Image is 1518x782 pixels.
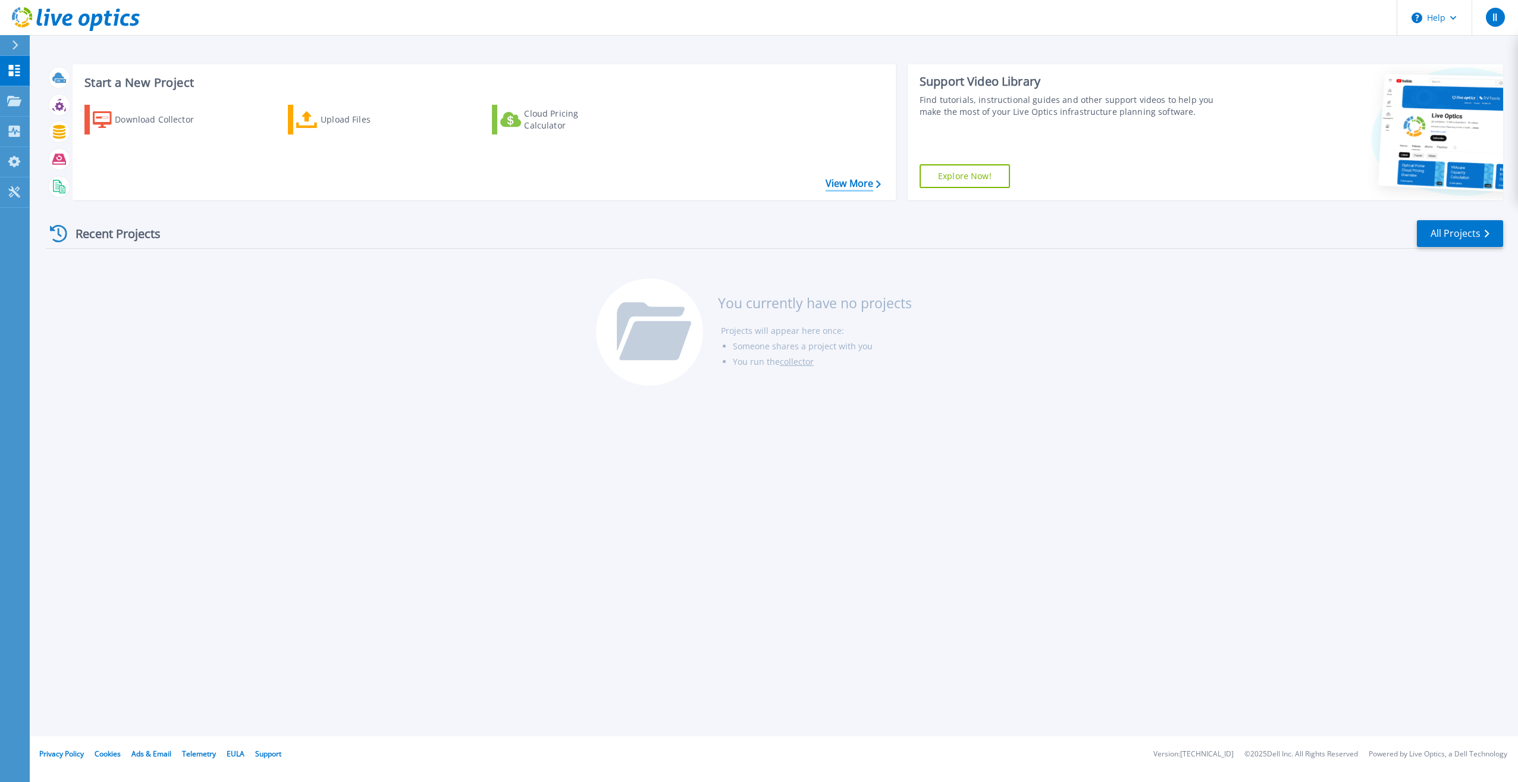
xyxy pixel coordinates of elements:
[227,749,244,759] a: EULA
[288,105,421,134] a: Upload Files
[46,219,177,248] div: Recent Projects
[920,74,1227,89] div: Support Video Library
[1492,12,1497,22] span: II
[780,356,814,367] a: collector
[492,105,625,134] a: Cloud Pricing Calculator
[1417,220,1503,247] a: All Projects
[524,108,619,132] div: Cloud Pricing Calculator
[95,749,121,759] a: Cookies
[115,108,210,132] div: Download Collector
[920,94,1227,118] div: Find tutorials, instructional guides and other support videos to help you make the most of your L...
[733,339,912,354] li: Someone shares a project with you
[718,296,912,309] h3: You currently have no projects
[1369,750,1507,758] li: Powered by Live Optics, a Dell Technology
[131,749,171,759] a: Ads & Email
[182,749,216,759] a: Telemetry
[826,178,881,189] a: View More
[84,105,217,134] a: Download Collector
[84,76,880,89] h3: Start a New Project
[39,749,84,759] a: Privacy Policy
[721,323,912,339] li: Projects will appear here once:
[321,108,416,132] div: Upload Files
[733,354,912,370] li: You run the
[920,164,1010,188] a: Explore Now!
[255,749,281,759] a: Support
[1153,750,1234,758] li: Version: [TECHNICAL_ID]
[1244,750,1358,758] li: © 2025 Dell Inc. All Rights Reserved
